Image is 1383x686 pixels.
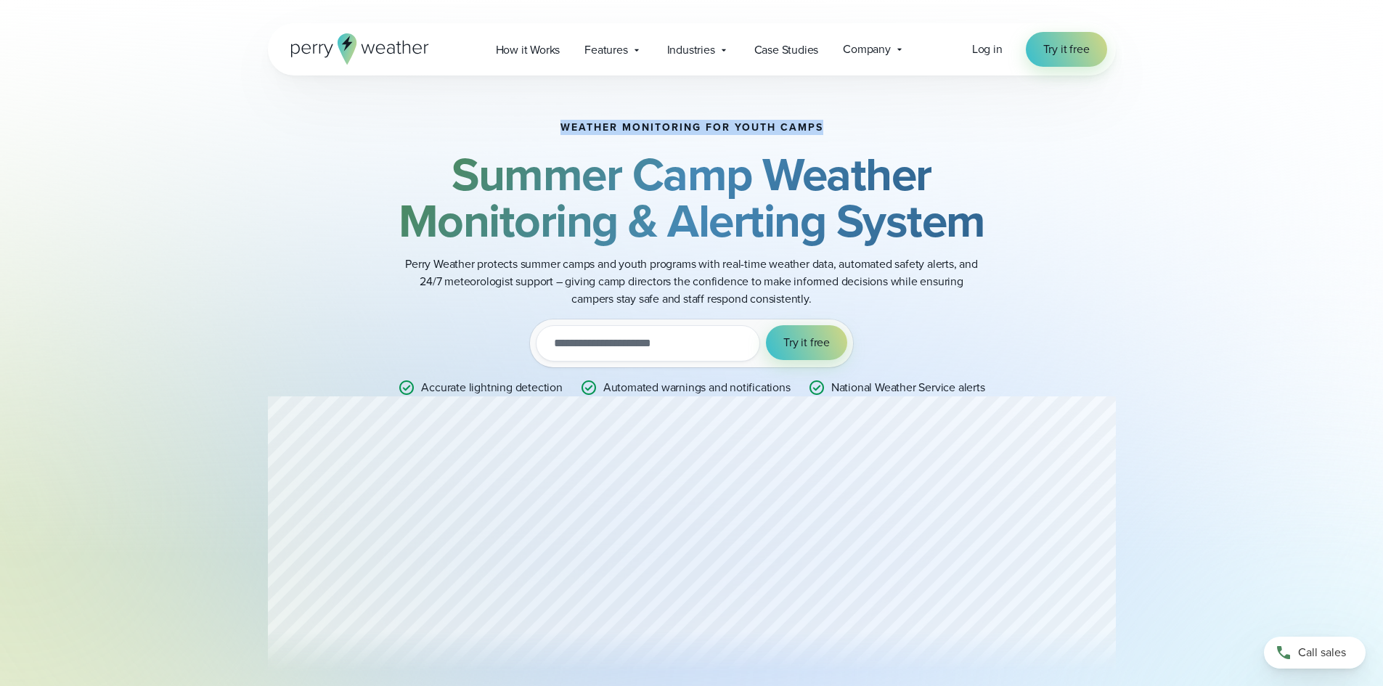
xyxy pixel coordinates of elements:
a: Case Studies [742,35,831,65]
span: Features [584,41,627,59]
strong: Summer Camp Weather Monitoring & Alerting System [399,140,985,255]
p: Automated warnings and notifications [603,379,791,396]
span: Call sales [1298,644,1346,661]
span: How it Works [496,41,560,59]
span: Case Studies [754,41,819,59]
button: Try it free [766,325,847,360]
a: Call sales [1264,637,1366,669]
a: Try it free [1026,32,1107,67]
p: Accurate lightning detection [421,379,562,396]
span: Industries [667,41,715,59]
p: Perry Weather protects summer camps and youth programs with real-time weather data, automated saf... [401,256,982,308]
a: How it Works [484,35,573,65]
p: National Weather Service alerts [831,379,985,396]
span: Company [843,41,891,58]
span: Try it free [1043,41,1090,58]
span: Try it free [783,334,830,351]
a: Log in [972,41,1003,58]
h1: Weather monitoring for youth camps [560,122,823,134]
span: Log in [972,41,1003,57]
